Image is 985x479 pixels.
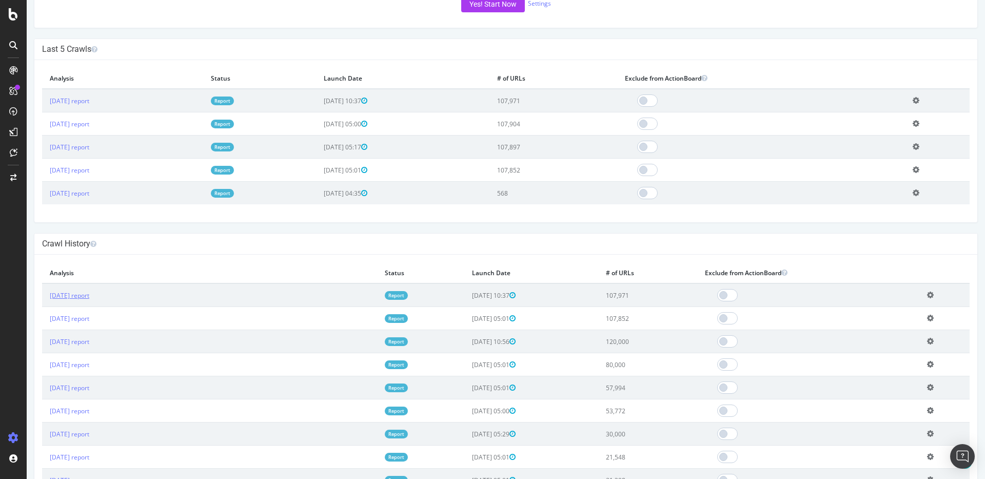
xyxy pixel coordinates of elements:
[23,291,63,300] a: [DATE] report
[590,68,878,89] th: Exclude from ActionBoard
[23,314,63,323] a: [DATE] report
[445,337,489,346] span: [DATE] 10:56
[463,159,590,182] td: 107,852
[445,453,489,462] span: [DATE] 05:01
[445,291,489,300] span: [DATE] 10:37
[572,330,671,353] td: 120,000
[184,143,207,151] a: Report
[289,68,463,89] th: Launch Date
[358,337,381,346] a: Report
[572,423,671,446] td: 30,000
[572,399,671,423] td: 53,772
[23,407,63,415] a: [DATE] report
[184,120,207,128] a: Report
[176,68,289,89] th: Status
[297,189,341,198] span: [DATE] 04:35
[671,262,893,283] th: Exclude from ActionBoard
[445,430,489,438] span: [DATE] 05:29
[950,444,975,469] div: Open Intercom Messenger
[572,307,671,330] td: 107,852
[23,143,63,151] a: [DATE] report
[23,453,63,462] a: [DATE] report
[358,291,381,300] a: Report
[572,376,671,399] td: 57,994
[23,97,63,105] a: [DATE] report
[358,314,381,323] a: Report
[15,262,350,283] th: Analysis
[23,337,63,346] a: [DATE] report
[184,97,207,105] a: Report
[184,189,207,198] a: Report
[15,239,943,249] h4: Crawl History
[572,446,671,469] td: 21,548
[358,360,381,369] a: Report
[23,384,63,392] a: [DATE] report
[358,453,381,462] a: Report
[572,262,671,283] th: # of URLs
[463,112,590,136] td: 107,904
[23,360,63,369] a: [DATE] report
[445,360,489,369] span: [DATE] 05:01
[463,89,590,112] td: 107,971
[572,353,671,376] td: 80,000
[23,430,63,438] a: [DATE] report
[438,262,572,283] th: Launch Date
[358,430,381,438] a: Report
[297,120,341,128] span: [DATE] 05:00
[297,166,341,175] span: [DATE] 05:01
[23,166,63,175] a: [DATE] report
[463,136,590,159] td: 107,897
[184,166,207,175] a: Report
[297,97,341,105] span: [DATE] 10:37
[445,407,489,415] span: [DATE] 05:00
[297,143,341,151] span: [DATE] 05:17
[572,283,671,307] td: 107,971
[350,262,438,283] th: Status
[358,407,381,415] a: Report
[23,189,63,198] a: [DATE] report
[445,314,489,323] span: [DATE] 05:01
[15,68,176,89] th: Analysis
[358,384,381,392] a: Report
[463,68,590,89] th: # of URLs
[15,44,943,54] h4: Last 5 Crawls
[23,120,63,128] a: [DATE] report
[445,384,489,392] span: [DATE] 05:01
[463,182,590,205] td: 568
